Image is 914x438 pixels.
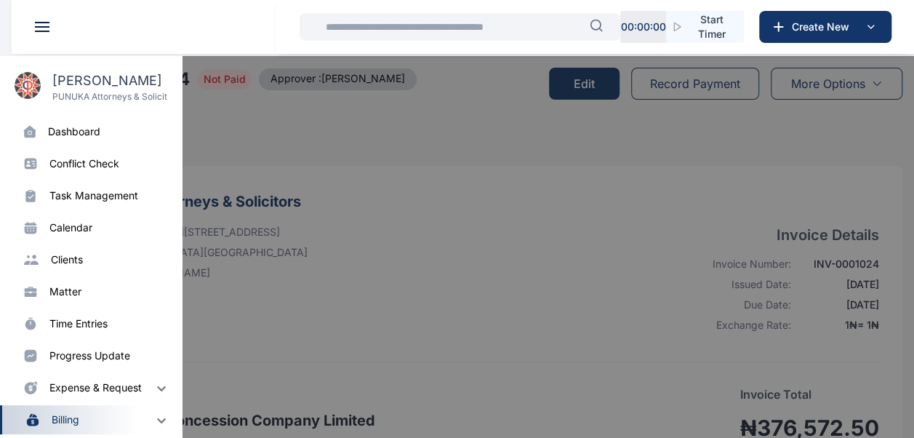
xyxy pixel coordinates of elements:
[153,411,170,429] img: 55rwRjFEX5E7Gw8PS2Ojdim+VIHJD8DsSuKnc8xw2S3xojYtH5FYmlFsnytGkNPEfgu7wegX7y+39wimQ5hw7y0ku6XV6L+BH...
[51,252,83,267] div: clients
[49,349,130,363] div: progress update
[49,220,92,235] div: calendar
[691,12,732,41] span: Start Timer
[49,188,138,203] div: task management
[52,413,79,427] div: billing
[49,316,108,331] div: time entries
[49,156,119,171] div: conflict check
[759,11,891,43] button: Create New
[49,284,81,299] div: matter
[620,20,665,34] p: 00 : 00 : 00
[786,20,862,34] span: Create New
[666,11,744,43] button: Start Timer
[49,381,142,395] div: expense & request
[52,71,167,91] p: [PERSON_NAME]
[52,91,167,103] p: PUNUKA Attorneys & Solicitors
[15,72,41,99] img: logo
[48,124,100,139] div: dashboard
[153,379,170,397] img: 55rwRjFEX5E7Gw8PS2Ojdim+VIHJD8DsSuKnc8xw2S3xojYtH5FYmlFsnytGkNPEfgu7wegX7y+39wimQ5hw7y0ku6XV6L+BH...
